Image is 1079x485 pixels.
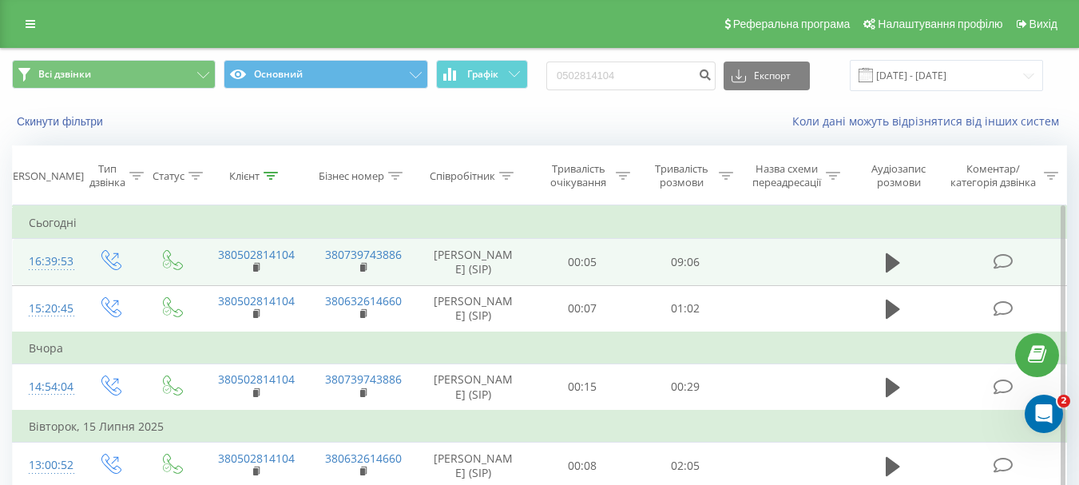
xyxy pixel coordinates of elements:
td: 00:29 [634,364,737,411]
a: 380632614660 [325,293,402,308]
td: 00:15 [531,364,634,411]
a: 380632614660 [325,451,402,466]
div: [PERSON_NAME] [3,169,84,183]
div: Співробітник [430,169,495,183]
button: Експорт [724,62,810,90]
button: Графік [436,60,528,89]
a: 380502814104 [218,293,295,308]
td: Сьогодні [13,207,1067,239]
td: 00:05 [531,239,634,285]
span: Графік [467,69,498,80]
button: Всі дзвінки [12,60,216,89]
td: 00:07 [531,285,634,332]
td: [PERSON_NAME] (SIP) [416,239,531,285]
div: Тривалість очікування [545,162,612,189]
div: 14:54:04 [29,372,62,403]
div: Бізнес номер [319,169,384,183]
div: Клієнт [229,169,260,183]
iframe: Intercom live chat [1025,395,1063,433]
td: [PERSON_NAME] (SIP) [416,285,531,332]
a: 380502814104 [218,247,295,262]
div: Тривалість розмови [649,162,715,189]
a: 380502814104 [218,451,295,466]
div: Тип дзвінка [89,162,125,189]
td: 01:02 [634,285,737,332]
div: 16:39:53 [29,246,62,277]
span: 2 [1057,395,1070,407]
button: Скинути фільтри [12,114,111,129]
span: Налаштування профілю [878,18,1002,30]
span: Всі дзвінки [38,68,91,81]
div: Статус [153,169,184,183]
div: 13:00:52 [29,450,62,481]
a: 380739743886 [325,372,402,387]
td: Вчора [13,332,1067,364]
a: Коли дані можуть відрізнятися вiд інших систем [792,113,1067,129]
td: 09:06 [634,239,737,285]
div: 15:20:45 [29,293,62,324]
div: Коментар/категорія дзвінка [946,162,1040,189]
input: Пошук за номером [546,62,716,90]
div: Аудіозапис розмови [859,162,939,189]
span: Реферальна програма [733,18,851,30]
td: Вівторок, 15 Липня 2025 [13,411,1067,443]
td: [PERSON_NAME] (SIP) [416,364,531,411]
a: 380739743886 [325,247,402,262]
span: Вихід [1029,18,1057,30]
div: Назва схеми переадресації [752,162,822,189]
a: 380502814104 [218,372,295,387]
button: Основний [224,60,427,89]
